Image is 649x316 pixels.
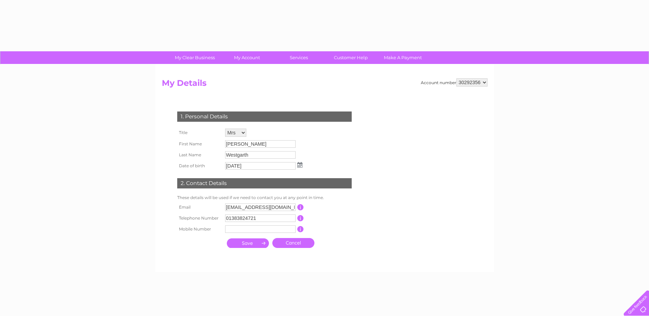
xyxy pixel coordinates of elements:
div: Account number [421,78,488,87]
th: First Name [176,139,223,149]
img: ... [297,162,302,168]
input: Information [297,204,304,210]
a: Customer Help [323,51,379,64]
th: Title [176,127,223,139]
th: Email [176,202,223,213]
th: Date of birth [176,160,223,171]
a: Services [271,51,327,64]
a: Make A Payment [375,51,431,64]
input: Information [297,226,304,232]
div: 2. Contact Details [177,178,352,188]
a: Cancel [272,238,314,248]
th: Mobile Number [176,224,223,235]
input: Information [297,215,304,221]
h2: My Details [162,78,488,91]
a: My Account [219,51,275,64]
th: Telephone Number [176,213,223,224]
th: Last Name [176,149,223,160]
input: Submit [227,238,269,248]
a: My Clear Business [167,51,223,64]
td: These details will be used if we need to contact you at any point in time. [176,194,353,202]
div: 1. Personal Details [177,111,352,122]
